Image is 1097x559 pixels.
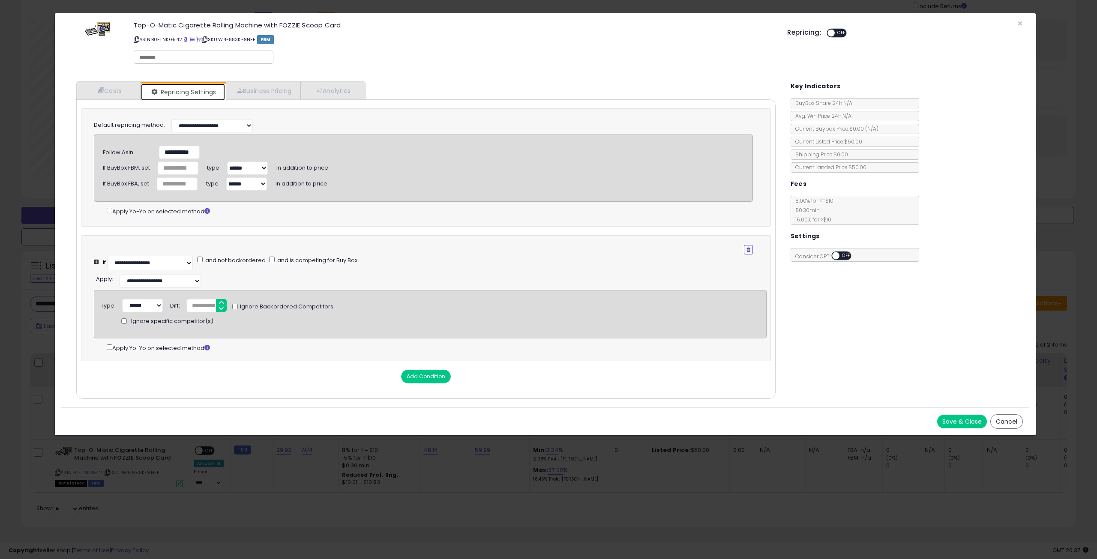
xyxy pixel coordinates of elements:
span: 8.00 % for <= $10 [791,197,833,223]
span: and not backordered [204,256,266,264]
span: Current Buybox Price: [791,125,878,132]
h5: Repricing: [787,29,821,36]
span: $0.00 [849,125,878,132]
h3: Top-O-Matic Cigarette Rolling Machine with FOZZIE Scoop Card [134,22,774,28]
a: Business Pricing [226,82,301,99]
a: BuyBox page [183,36,188,43]
span: type [207,161,219,172]
span: 15.00 % for > $10 [791,216,831,223]
span: Current Landed Price: $50.00 [791,164,866,171]
span: Apply [96,275,112,283]
span: Current Listed Price: $50.00 [791,138,862,145]
span: ( N/A ) [865,125,878,132]
label: Default repricing method: [94,121,165,129]
a: All offer listings [190,36,195,43]
img: 41+7SeTWamL._SL60_.jpg [85,22,111,36]
a: Analytics [301,82,364,99]
div: Diff: [170,299,180,310]
a: Repricing Settings [141,84,225,101]
span: Consider CPT: [791,253,863,260]
div: Apply Yo-Yo on selected method [107,206,753,216]
span: BuyBox Share 24h: N/A [791,99,852,107]
span: FBM [257,35,274,44]
span: Avg. Win Price 24h: N/A [791,112,851,120]
div: Apply Yo-Yo on selected method [107,343,766,353]
div: : [96,272,113,284]
h5: Settings [791,231,820,242]
span: In addition to price [276,161,328,172]
div: Type: [101,299,116,310]
h5: Fees [791,179,807,189]
span: type [206,176,219,188]
span: In addition to price [276,176,327,188]
span: $0.30 min [791,206,820,214]
a: Costs [77,82,141,99]
i: Remove Condition [746,247,750,252]
p: ASIN: B0FLNKG542 | SKU: W4-883K-9NEE [134,33,774,46]
h5: Key Indicators [791,81,841,92]
span: Ignore specific competitor(s) [131,317,213,326]
div: Follow Asin: [103,146,153,157]
button: Add Condition [401,370,451,383]
span: Ignore Backordered Competitors [238,303,333,311]
div: If BuyBox FBM, set [103,161,150,172]
div: If BuyBox FBA, set [103,177,149,188]
span: × [1017,17,1023,30]
button: Cancel [990,414,1023,429]
span: OFF [839,252,853,260]
span: OFF [835,30,848,37]
a: Your listing only [196,36,201,43]
button: Save & Close [937,415,987,428]
span: Shipping Price: $0.00 [791,151,848,158]
span: and is competing for Buy Box [276,256,357,264]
